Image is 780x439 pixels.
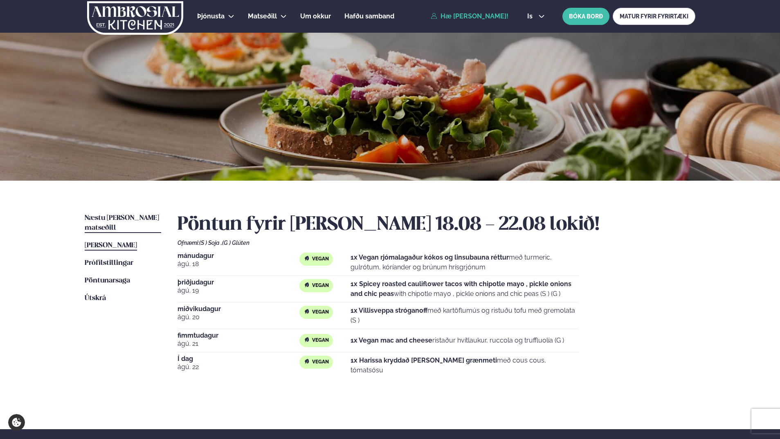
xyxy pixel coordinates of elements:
[312,309,329,316] span: Vegan
[312,256,329,262] span: Vegan
[178,259,299,269] span: ágú. 18
[344,11,394,21] a: Hafðu samband
[85,213,161,233] a: Næstu [PERSON_NAME] matseðill
[178,213,695,236] h2: Pöntun fyrir [PERSON_NAME] 18.08 - 22.08 lokið!
[85,241,137,251] a: [PERSON_NAME]
[521,13,551,20] button: is
[312,359,329,365] span: Vegan
[248,12,277,20] span: Matseðill
[178,286,299,296] span: ágú. 19
[300,12,331,20] span: Um okkur
[431,13,508,20] a: Hæ [PERSON_NAME]!
[8,414,25,431] a: Cookie settings
[85,215,159,231] span: Næstu [PERSON_NAME] matseðill
[248,11,277,21] a: Matseðill
[351,307,427,314] strong: 1x Villisveppa stróganoff
[85,295,106,302] span: Útskrá
[85,260,133,267] span: Prófílstillingar
[351,279,578,299] p: with chipotle mayo , pickle onions and chic peas (S ) (G )
[300,11,331,21] a: Um okkur
[178,332,299,339] span: fimmtudagur
[351,356,497,364] strong: 1x Harissa kryddað [PERSON_NAME] grænmeti
[312,337,329,344] span: Vegan
[178,312,299,322] span: ágú. 20
[303,308,310,315] img: Vegan.svg
[527,13,535,20] span: is
[85,277,130,284] span: Pöntunarsaga
[86,1,184,35] img: logo
[351,280,571,298] strong: 1x Spicey roasted cauliflower tacos with chipotle mayo , pickle onions and chic peas
[222,240,250,246] span: (G ) Glúten
[178,240,695,246] div: Ofnæmi:
[85,242,137,249] span: [PERSON_NAME]
[303,282,310,288] img: Vegan.svg
[197,11,225,21] a: Þjónusta
[178,362,299,372] span: ágú. 22
[562,8,609,25] button: BÓKA BORÐ
[199,240,222,246] span: (S ) Soja ,
[312,282,329,289] span: Vegan
[351,253,509,261] strong: 1x Vegan rjómalagaður kókos og linsubauna réttur
[178,306,299,312] span: miðvikudagur
[351,356,578,375] p: með cous cous, tómatsósu
[303,336,310,343] img: Vegan.svg
[85,276,130,286] a: Pöntunarsaga
[178,253,299,259] span: mánudagur
[351,336,432,344] strong: 1x Vegan mac and cheese
[85,258,133,268] a: Prófílstillingar
[351,253,578,272] p: með turmeric, gulrótum, kóríander og brúnum hrísgrjónum
[197,12,225,20] span: Þjónusta
[178,279,299,286] span: þriðjudagur
[178,356,299,362] span: Í dag
[613,8,695,25] a: MATUR FYRIR FYRIRTÆKI
[351,336,564,345] p: ristaður hvítlaukur, ruccola og truffluolía (G )
[303,255,310,262] img: Vegan.svg
[303,358,310,365] img: Vegan.svg
[178,339,299,349] span: ágú. 21
[344,12,394,20] span: Hafðu samband
[351,306,578,325] p: með kartöflumús og ristuðu tofu með gremolata (S )
[85,293,106,303] a: Útskrá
